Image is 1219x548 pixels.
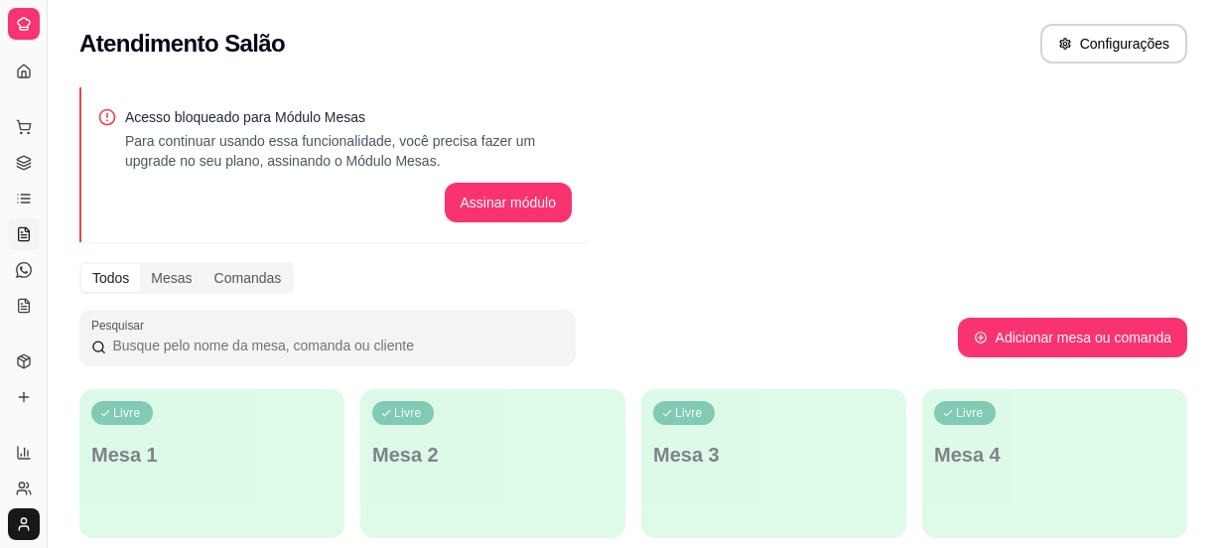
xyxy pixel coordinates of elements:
button: Configurações [1040,24,1187,64]
label: Pesquisar [91,317,151,334]
div: Todos [81,264,140,292]
div: Mesas [140,264,203,292]
p: Acesso bloqueado para Módulo Mesas [125,107,572,127]
p: Livre [956,405,984,421]
button: LivreMesa 2 [360,389,625,538]
input: Pesquisar [106,336,564,355]
p: Livre [113,405,141,421]
div: Comandas [203,264,293,292]
p: Para continuar usando essa funcionalidade, você precisa fazer um upgrade no seu plano, assinando ... [125,131,572,171]
button: LivreMesa 1 [79,389,344,538]
p: Mesa 3 [653,441,894,469]
p: Mesa 1 [91,441,333,469]
button: Assinar módulo [445,183,573,222]
p: Mesa 2 [372,441,613,469]
button: LivreMesa 3 [641,389,906,538]
button: LivreMesa 4 [922,389,1187,538]
p: Livre [394,405,422,421]
button: Adicionar mesa ou comanda [958,318,1187,357]
p: Livre [675,405,703,421]
p: Mesa 4 [934,441,1175,469]
h2: Atendimento Salão [79,28,285,60]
